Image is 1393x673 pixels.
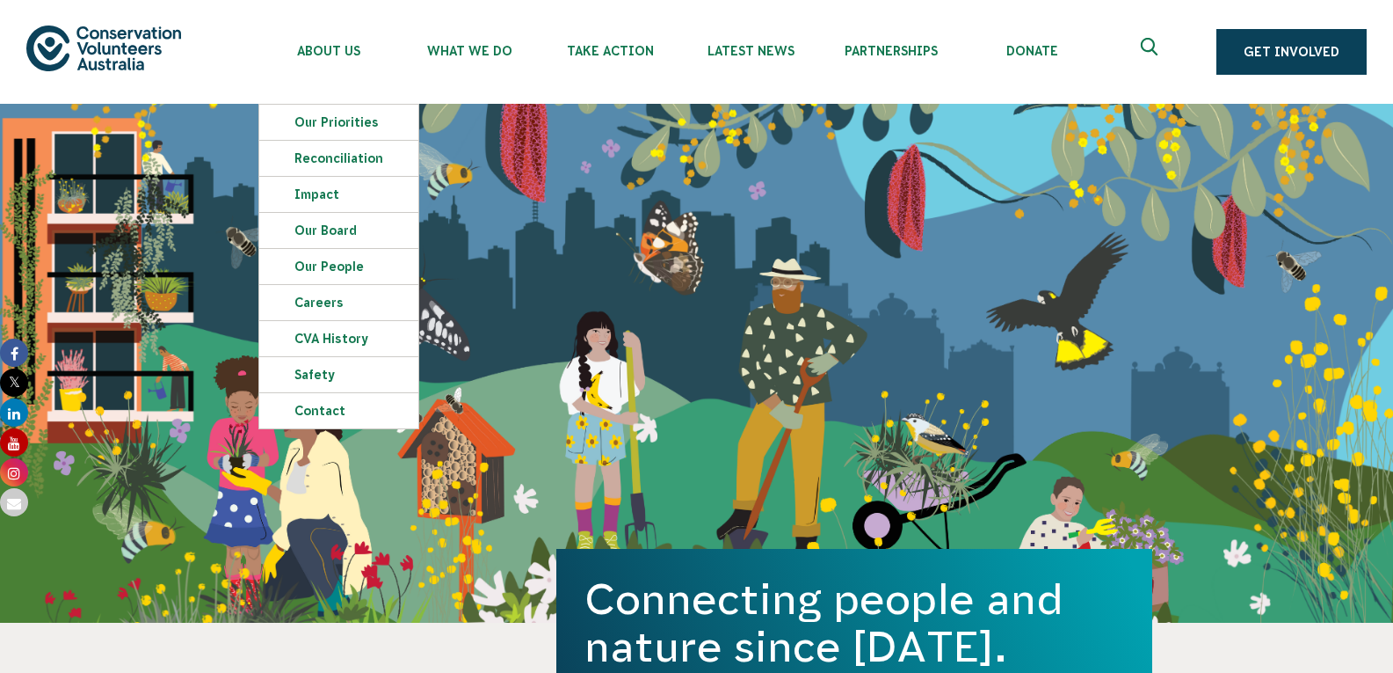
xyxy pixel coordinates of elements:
[259,249,418,284] a: Our People
[961,44,1102,58] span: Donate
[259,141,418,176] a: Reconciliation
[399,44,540,58] span: What We Do
[1130,31,1172,73] button: Expand search box Close search box
[584,575,1124,670] h1: Connecting people and nature since [DATE].
[540,44,680,58] span: Take Action
[258,44,399,58] span: About Us
[259,321,418,356] a: CVA history
[259,393,418,428] a: Contact
[259,285,418,320] a: Careers
[259,177,418,212] a: Impact
[1141,38,1163,66] span: Expand search box
[821,44,961,58] span: Partnerships
[259,213,418,248] a: Our Board
[1216,29,1367,75] a: Get Involved
[259,105,418,140] a: Our Priorities
[259,357,418,392] a: Safety
[26,26,181,70] img: logo.svg
[680,44,821,58] span: Latest News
